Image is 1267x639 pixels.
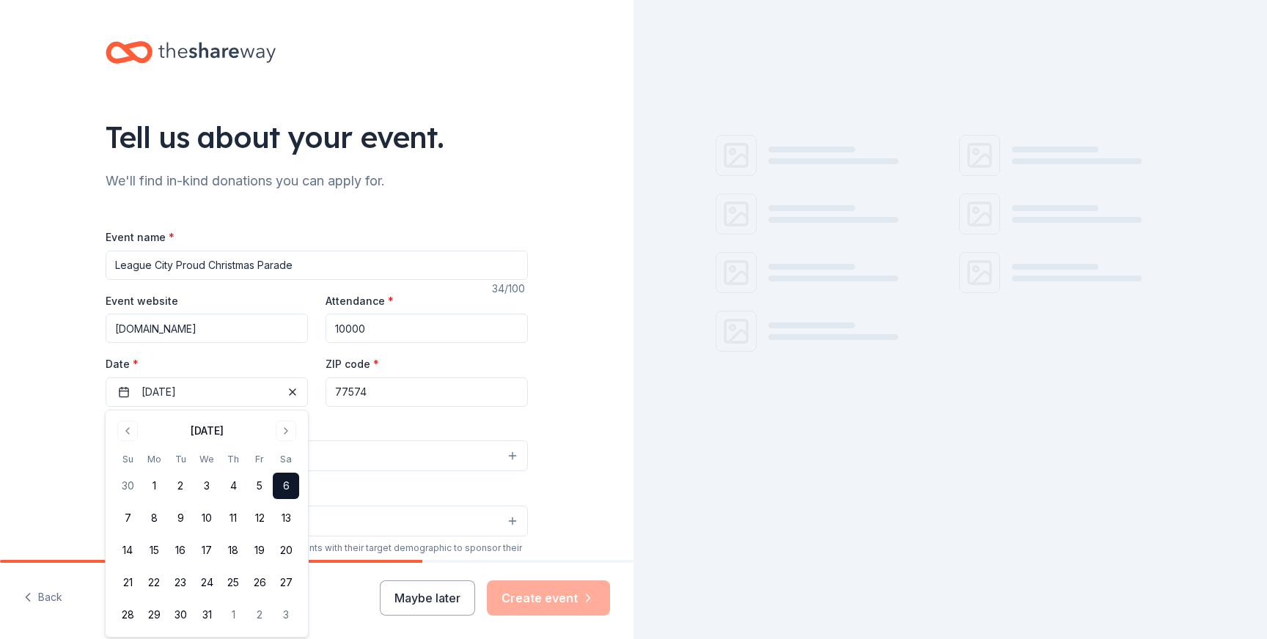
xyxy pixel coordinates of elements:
th: Tuesday [167,451,194,467]
div: [DATE] [191,422,224,440]
button: Maybe later [380,580,475,616]
th: Sunday [114,451,141,467]
div: We use this information to help brands find events with their target demographic to sponsor their... [106,542,528,566]
div: Tell us about your event. [106,117,528,158]
button: 10 [194,505,220,531]
button: 27 [273,569,299,596]
button: 24 [194,569,220,596]
button: Go to next month [276,421,296,441]
th: Wednesday [194,451,220,467]
button: 26 [246,569,273,596]
button: Back [23,583,62,613]
button: 30 [114,473,141,499]
button: 15 [141,537,167,564]
th: Thursday [220,451,246,467]
button: 6 [273,473,299,499]
th: Saturday [273,451,299,467]
button: 29 [141,602,167,628]
button: 23 [167,569,194,596]
button: 11 [220,505,246,531]
button: 28 [114,602,141,628]
input: 12345 (U.S. only) [326,377,528,407]
button: 18 [220,537,246,564]
button: 2 [167,473,194,499]
button: 20 [273,537,299,564]
button: 16 [167,537,194,564]
label: Attendance [326,294,394,309]
button: 4 [220,473,246,499]
button: 3 [273,602,299,628]
button: 3 [194,473,220,499]
label: ZIP code [326,357,379,372]
label: Event name [106,230,175,245]
button: 25 [220,569,246,596]
button: 30 [167,602,194,628]
button: 9 [167,505,194,531]
button: 14 [114,537,141,564]
div: We'll find in-kind donations you can apply for. [106,169,528,193]
button: 31 [194,602,220,628]
label: Event website [106,294,178,309]
button: 1 [220,602,246,628]
input: 20 [326,314,528,343]
button: 5 [246,473,273,499]
button: 7 [114,505,141,531]
th: Monday [141,451,167,467]
button: 8 [141,505,167,531]
button: 19 [246,537,273,564]
button: 21 [114,569,141,596]
button: 22 [141,569,167,596]
button: Select [106,506,528,536]
button: 1 [141,473,167,499]
label: Date [106,357,308,372]
input: https://www... [106,314,308,343]
th: Friday [246,451,273,467]
button: [DATE] [106,377,308,407]
button: 12 [246,505,273,531]
div: 34 /100 [492,280,528,298]
input: Spring Fundraiser [106,251,528,280]
button: Go to previous month [117,421,138,441]
button: Select [106,440,528,471]
button: 13 [273,505,299,531]
button: 17 [194,537,220,564]
button: 2 [246,602,273,628]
